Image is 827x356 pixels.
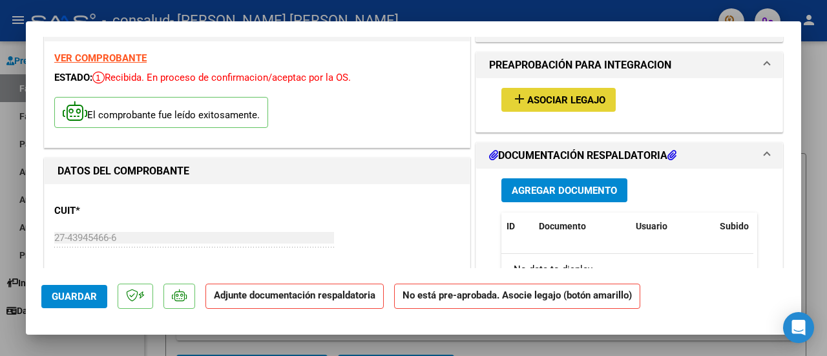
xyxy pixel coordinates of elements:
[501,254,753,286] div: No data to display
[52,291,97,302] span: Guardar
[501,213,534,240] datatable-header-cell: ID
[507,221,515,231] span: ID
[476,78,782,132] div: PREAPROBACIÓN PARA INTEGRACION
[58,165,189,177] strong: DATOS DEL COMPROBANTE
[631,213,715,240] datatable-header-cell: Usuario
[489,148,676,163] h1: DOCUMENTACIÓN RESPALDATORIA
[54,52,147,64] a: VER COMPROBANTE
[539,221,586,231] span: Documento
[512,185,617,196] span: Agregar Documento
[394,284,640,309] strong: No está pre-aprobada. Asocie legajo (botón amarillo)
[41,285,107,308] button: Guardar
[720,221,749,231] span: Subido
[512,91,527,107] mat-icon: add
[534,213,631,240] datatable-header-cell: Documento
[527,94,605,106] span: Asociar Legajo
[715,213,779,240] datatable-header-cell: Subido
[783,312,814,343] div: Open Intercom Messenger
[54,204,176,218] p: CUIT
[501,88,616,112] button: Asociar Legajo
[54,72,92,83] span: ESTADO:
[476,52,782,78] mat-expansion-panel-header: PREAPROBACIÓN PARA INTEGRACION
[476,143,782,169] mat-expansion-panel-header: DOCUMENTACIÓN RESPALDATORIA
[214,289,375,301] strong: Adjunte documentación respaldatoria
[489,58,671,73] h1: PREAPROBACIÓN PARA INTEGRACION
[501,178,627,202] button: Agregar Documento
[92,72,351,83] span: Recibida. En proceso de confirmacion/aceptac por la OS.
[636,221,667,231] span: Usuario
[54,97,268,129] p: El comprobante fue leído exitosamente.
